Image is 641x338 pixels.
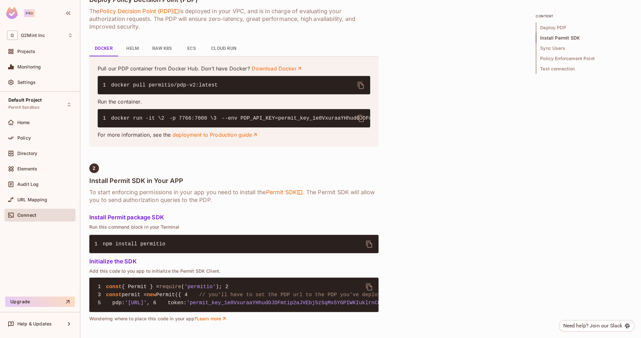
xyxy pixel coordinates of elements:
button: ECS [177,41,206,56]
span: Deploy PDP [536,23,632,33]
span: G [7,31,18,40]
span: Sync Users [536,43,632,54]
span: Connect [17,213,36,218]
span: Permit Sandbox [8,105,40,110]
button: delete [353,111,369,126]
span: Home [17,120,30,125]
button: Upgrade [5,297,75,307]
p: Run the container. [98,98,370,105]
span: Directory [17,151,37,156]
span: : [122,300,125,306]
span: 2 [161,114,170,122]
a: Learn more [197,316,227,322]
span: 2 [93,166,95,171]
span: Policy Enforcement Point [536,54,632,64]
span: Permit({ [156,292,181,298]
div: Pro [24,9,35,17]
span: Policy [17,135,31,141]
p: Wondering where to place this code in your app? [89,316,378,322]
button: delete [353,78,369,93]
p: For more information, see the [98,131,370,138]
p: Run this command block in your Terminal [89,224,378,230]
p: Pull our PDP container from Docker Hub. Don’t have Docker? [98,65,370,72]
span: require [159,284,181,290]
span: Default Project [8,97,42,103]
span: Install Permit SDK [536,33,632,43]
span: Policy Decision Point (PDP) [99,7,179,15]
span: 6 [150,299,162,307]
h5: Initialize the SDK [89,258,378,265]
h6: The is deployed in your VPC, and is in charge of evaluating your authorization requests. The PDP ... [89,7,378,31]
span: pdp [112,300,122,306]
span: npm install permitio [103,241,165,247]
img: SReyMgAAAABJRU5ErkJggg== [6,7,18,19]
span: docker run -it \ [111,115,161,121]
span: 'permit_key_1e0VxuraaYHhudOJDFmtip2aJVEbj5zSqMx5YGPIWKIuklrnCKpV899UGlG1Z7CKwjnworyQ95E1MBl1Bb9lKd' [187,300,497,306]
button: Cloud Run [206,41,242,56]
span: URL Mapping [17,197,47,202]
span: '[URL]' [125,300,147,306]
h4: Install Permit SDK in Your APP [89,177,378,185]
span: Help & Updates [17,321,52,326]
span: docker pull permitio/pdp-v2:latest [111,82,218,88]
h6: To start enforcing permissions in your app you need to install the . The Permit SDK will allow yo... [89,188,378,204]
span: 3 [94,291,106,299]
span: 1 [103,114,111,122]
span: 1 [94,240,103,248]
span: const [106,284,122,290]
span: Monitoring [17,64,41,69]
span: Test connection [536,64,632,74]
span: 3 [213,114,222,122]
span: Permit SDK [266,188,303,196]
button: delete [361,279,377,295]
button: Raw K8s [147,41,177,56]
p: content [536,14,632,19]
span: 'permitio' [184,284,216,290]
span: // you'll have to set the PDP url to the PDP you've deployed in the previous step [199,292,453,298]
span: 5 [94,299,106,307]
a: Download Docker [252,65,302,72]
span: Settings [17,80,36,85]
span: token [168,300,183,306]
a: deployment to Production guide [173,131,258,138]
span: Audit Log [17,182,39,187]
span: Projects [17,49,35,54]
span: Elements [17,166,37,171]
span: permit = [122,292,147,298]
button: Docker [89,41,118,56]
h5: Install Permit package SDK [89,214,378,221]
div: Need help? Join our Slack [563,322,622,330]
span: 1 [94,283,106,291]
span: 1 [103,81,111,89]
button: Helm [118,41,147,56]
p: Add this code to you app to initialize the Permit SDK Client. [89,269,378,274]
span: Workspace: G2Mint Inc [21,33,45,38]
button: delete [361,236,377,252]
span: 4 [181,291,193,299]
span: new [147,292,156,298]
span: ); [216,284,222,290]
span: , [147,300,150,306]
span: 2 [222,283,234,291]
span: : [183,300,187,306]
span: ( [181,284,184,290]
span: const [106,292,122,298]
code: }); [94,284,521,306]
span: { Permit } = [122,284,159,290]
